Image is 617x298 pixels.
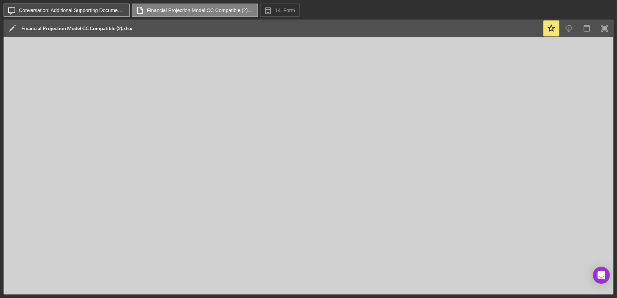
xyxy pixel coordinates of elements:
label: Financial Projection Model CC Compatible (2).xlsx [147,7,253,13]
button: Conversation: Additional Supporting Documents ([PERSON_NAME]) [4,4,130,17]
div: Financial Projection Model CC Compatible (2).xlsx [21,26,132,31]
label: 14. Form [275,7,295,13]
label: Conversation: Additional Supporting Documents ([PERSON_NAME]) [19,7,125,13]
div: Open Intercom Messenger [593,267,610,284]
button: 14. Form [260,4,300,17]
button: Financial Projection Model CC Compatible (2).xlsx [132,4,258,17]
iframe: Document Preview [4,37,613,294]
